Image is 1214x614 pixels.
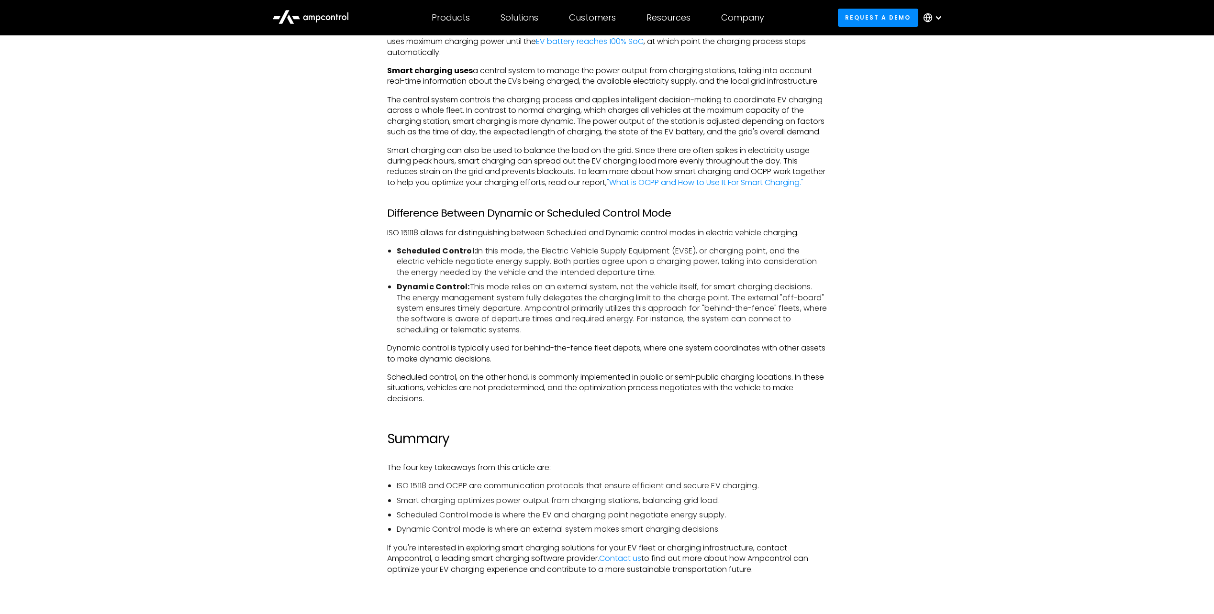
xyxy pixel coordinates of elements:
li: Dynamic Control mode is where an external system makes smart charging decisions. [397,524,827,535]
p: The central system controls the charging process and applies intelligent decision-making to coord... [387,95,827,138]
div: Products [432,12,470,23]
h2: Summary [387,431,827,447]
div: Customers [569,12,616,23]
div: Company [721,12,764,23]
div: Solutions [501,12,538,23]
div: Resources [646,12,691,23]
p: Normal or traditional charging is a simple process of plugging in and charging until the battery ... [387,26,827,58]
p: ISO 151118 allows for distinguishing between Scheduled and Dynamic control modes in electric vehi... [387,228,827,238]
a: Contact us [599,553,641,564]
li: ISO 15118 and OCPP are communication protocols that ensure efficient and secure EV charging. [397,481,827,491]
a: Request a demo [838,9,918,26]
a: "What is OCPP and How to Use It For Smart Charging." [607,177,803,188]
a: EV battery reaches 100% SoC [536,36,644,47]
p: ‍ [387,582,827,593]
p: If you're interested in exploring smart charging solutions for your EV fleet or charging infrastr... [387,543,827,575]
strong: Dynamic Control: [397,281,470,292]
li: In this mode, the Electric Vehicle Supply Equipment (EVSE), or charging point, and the electric v... [397,246,827,278]
li: Scheduled Control mode is where the EV and charging point negotiate energy supply. [397,510,827,520]
h3: Difference Between Dynamic or Scheduled Control Mode [387,207,827,219]
p: Scheduled control, on the other hand, is commonly implemented in public or semi-public charging l... [387,372,827,404]
strong: Scheduled Control: [397,245,477,256]
p: The four key takeaways from this article are: [387,462,827,473]
li: Smart charging optimizes power output from charging stations, balancing grid load. [397,495,827,506]
p: Dynamic control is typically used for behind-the-fence fleet depots, where one system coordinates... [387,343,827,364]
li: This mode relies on an external system, not the vehicle itself, for smart charging decisions. The... [397,282,827,335]
p: a central system to manage the power output from charging stations, taking into account real-time... [387,66,827,87]
p: Smart charging can also be used to balance the load on the grid. Since there are often spikes in ... [387,145,827,188]
strong: Smart charging uses [387,65,473,76]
